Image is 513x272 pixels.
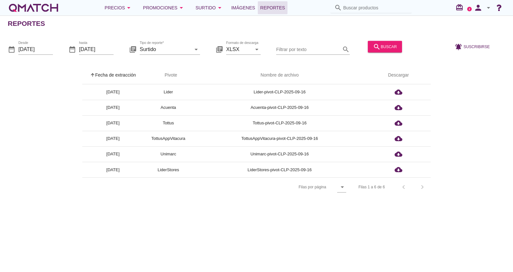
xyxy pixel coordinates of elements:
i: arrow_upward [90,72,95,78]
i: arrow_drop_down [253,45,261,53]
i: library_books [129,45,137,53]
i: date_range [8,45,15,53]
a: Imágenes [229,1,258,14]
td: Unimarc-pivot-CLP-2025-09-16 [193,146,366,162]
td: LiderStores-pivot-CLP-2025-09-16 [193,162,366,177]
input: hasta [79,44,114,54]
input: Tipo de reporte* [140,44,191,54]
td: [DATE] [82,84,144,100]
div: Filas por página [234,178,346,196]
input: Filtrar por texto [276,44,341,54]
button: Promociones [138,1,190,14]
td: Lider-pivot-CLP-2025-09-16 [193,84,366,100]
i: arrow_drop_down [177,4,185,12]
i: search [334,4,342,12]
th: Descargar: Not sorted. [366,66,431,84]
span: Reportes [260,4,285,12]
i: arrow_drop_down [216,4,224,12]
td: TottusAppVitacura-pivot-CLP-2025-09-16 [193,131,366,146]
div: buscar [373,43,397,50]
div: Precios [105,4,133,12]
span: Imágenes [231,4,255,12]
text: 2 [469,7,470,10]
i: search [342,45,350,53]
i: arrow_drop_down [485,4,492,12]
i: date_range [68,45,76,53]
i: cloud_download [395,166,402,173]
td: Tottus-pivot-CLP-2025-09-16 [193,115,366,131]
div: Promociones [143,4,185,12]
th: Nombre de archivo: Not sorted. [193,66,366,84]
i: cloud_download [395,88,402,96]
td: [DATE] [82,100,144,115]
h2: Reportes [8,18,45,29]
i: arrow_drop_down [125,4,133,12]
td: Lider [144,84,193,100]
td: [DATE] [82,162,144,177]
i: person [472,3,485,12]
td: Acuenta [144,100,193,115]
i: arrow_drop_down [192,45,200,53]
i: search [373,43,381,50]
a: 2 [467,7,472,11]
td: [DATE] [82,131,144,146]
div: Filas 1 a 6 de 6 [358,184,385,190]
span: Suscribirse [464,44,490,49]
i: redeem [456,4,466,11]
div: Surtido [196,4,224,12]
input: Desde [18,44,53,54]
td: Tottus [144,115,193,131]
td: LiderStores [144,162,193,177]
button: Precios [99,1,138,14]
i: library_books [216,45,223,53]
i: cloud_download [395,135,402,142]
a: Reportes [258,1,288,14]
td: [DATE] [82,146,144,162]
i: cloud_download [395,119,402,127]
td: Acuenta-pivot-CLP-2025-09-16 [193,100,366,115]
input: Buscar productos [343,3,408,13]
td: Unimarc [144,146,193,162]
input: Formato de descarga [226,44,252,54]
button: Suscribirse [449,41,495,52]
i: cloud_download [395,150,402,158]
th: Pivote: Not sorted. Activate to sort ascending. [144,66,193,84]
th: Fecha de extracción: Sorted ascending. Activate to sort descending. [82,66,144,84]
i: notifications_active [455,43,464,50]
i: cloud_download [395,104,402,111]
a: white-qmatch-logo [8,1,59,14]
button: buscar [368,41,402,52]
i: arrow_drop_down [338,183,346,191]
td: TottusAppVitacura [144,131,193,146]
td: [DATE] [82,115,144,131]
button: Surtido [190,1,229,14]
